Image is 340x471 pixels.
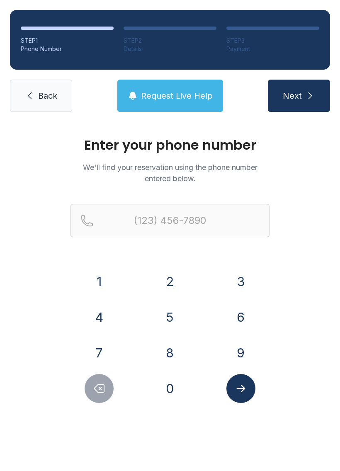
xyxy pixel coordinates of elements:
[226,303,255,332] button: 6
[70,204,270,237] input: Reservation phone number
[85,267,114,296] button: 1
[226,374,255,403] button: Submit lookup form
[155,267,185,296] button: 2
[226,36,319,45] div: STEP 3
[155,374,185,403] button: 0
[124,45,216,53] div: Details
[21,45,114,53] div: Phone Number
[226,338,255,367] button: 9
[226,45,319,53] div: Payment
[141,90,213,102] span: Request Live Help
[85,303,114,332] button: 4
[283,90,302,102] span: Next
[85,338,114,367] button: 7
[38,90,57,102] span: Back
[155,338,185,367] button: 8
[85,374,114,403] button: Delete number
[21,36,114,45] div: STEP 1
[124,36,216,45] div: STEP 2
[155,303,185,332] button: 5
[226,267,255,296] button: 3
[70,138,270,152] h1: Enter your phone number
[70,162,270,184] p: We'll find your reservation using the phone number entered below.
